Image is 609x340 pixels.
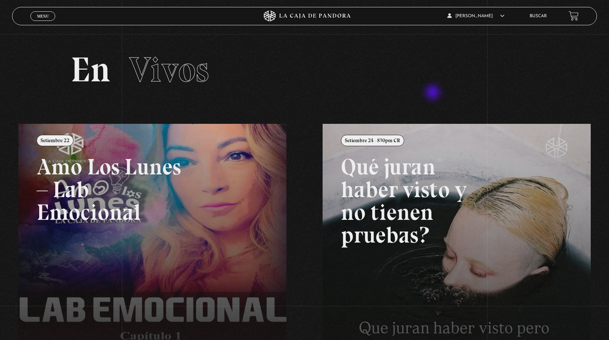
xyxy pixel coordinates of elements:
a: View your shopping cart [569,11,579,21]
a: Buscar [530,14,547,18]
span: [PERSON_NAME] [447,14,504,18]
span: Cerrar [34,20,52,25]
span: Menu [37,14,49,18]
span: Vivos [129,49,209,90]
h2: En [71,52,538,87]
